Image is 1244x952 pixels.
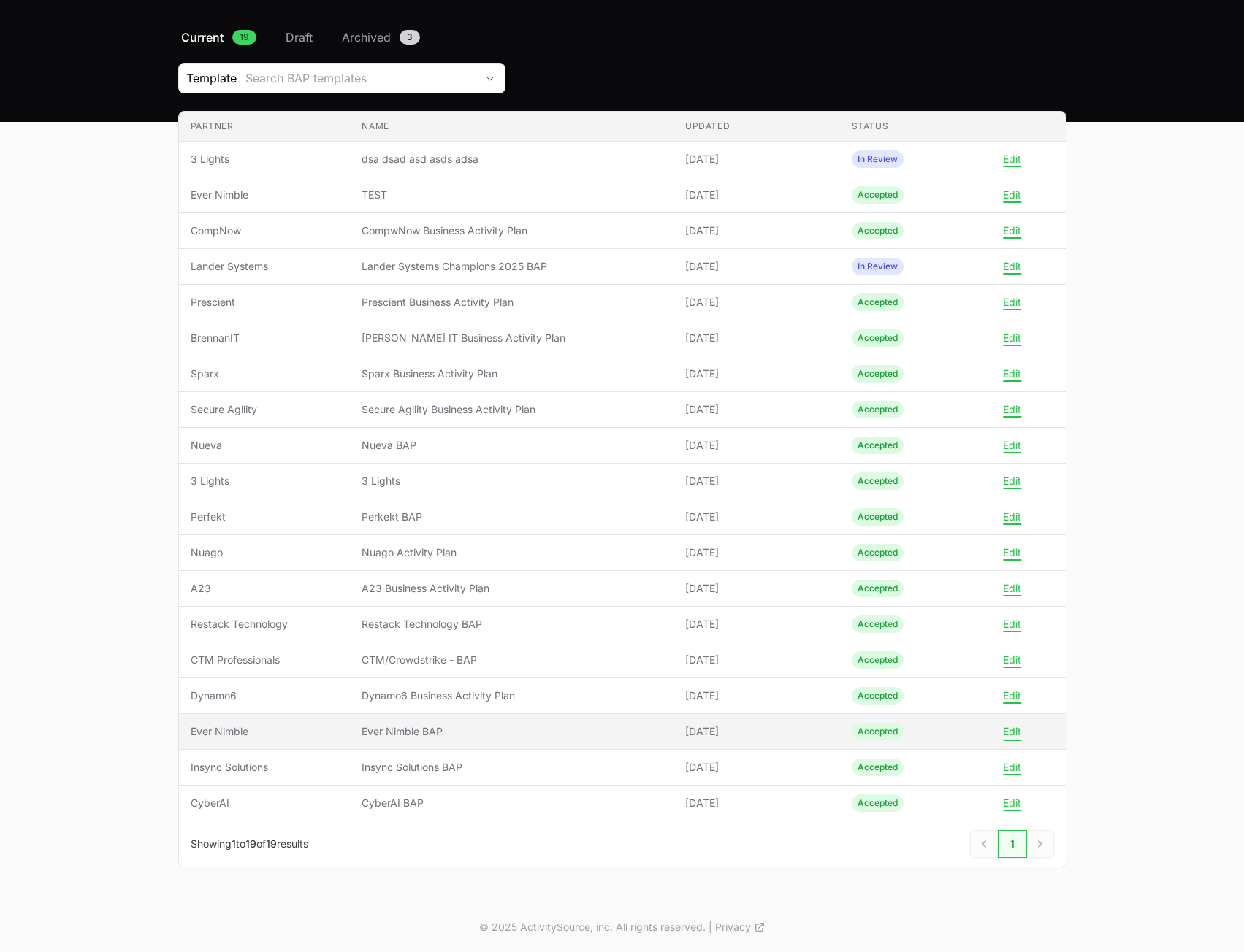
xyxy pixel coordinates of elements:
[362,152,662,166] span: dsa dsad asd asds adsa
[362,188,662,202] span: TEST
[685,259,828,274] span: [DATE]
[1003,653,1021,667] button: Edit
[362,223,662,238] span: CompwNow Business Activity Plan
[685,653,828,667] span: [DATE]
[191,760,339,775] span: Insync Solutions
[685,581,828,596] span: [DATE]
[191,796,339,810] span: CyberAI
[191,474,339,488] span: 3 Lights
[191,331,339,345] span: BrennanIT
[685,188,828,202] span: [DATE]
[685,545,828,560] span: [DATE]
[286,28,313,46] span: Draft
[350,112,673,142] th: Name
[685,796,828,810] span: [DATE]
[178,28,1066,46] nav: Business Activity Plan Navigation navigation
[1003,510,1021,523] button: Edit
[362,331,662,345] span: [PERSON_NAME] IT Business Activity Plan
[191,223,339,238] span: CompNow
[1003,188,1021,201] button: Edit
[1003,689,1021,702] button: Edit
[1003,439,1021,452] button: Edit
[191,581,339,596] span: A23
[191,653,339,667] span: CTM Professionals
[1003,403,1021,416] button: Edit
[191,295,339,310] span: Prescient
[362,295,662,310] span: Prescient Business Activity Plan
[191,724,339,739] span: Ever Nimble
[362,724,662,739] span: Ever Nimble BAP
[191,617,339,632] span: Restack Technology
[178,63,1066,93] section: Business Activity Plan Filters
[673,112,840,142] th: Updated
[362,366,662,381] span: Sparx Business Activity Plan
[685,366,828,381] span: [DATE]
[362,617,662,632] span: Restack Technology BAP
[362,259,662,274] span: Lander Systems Champions 2025 BAP
[362,760,662,775] span: Insync Solutions BAP
[362,688,662,703] span: Dynamo6 Business Activity Plan
[191,545,339,560] span: Nuago
[685,617,828,632] span: [DATE]
[685,474,828,488] span: [DATE]
[1003,224,1021,237] button: Edit
[840,112,1007,142] th: Status
[685,438,828,453] span: [DATE]
[362,796,662,810] span: CyberAI BAP
[1003,725,1021,738] button: Edit
[179,112,351,142] th: Partner
[362,402,662,417] span: Secure Agility Business Activity Plan
[266,837,277,850] span: 19
[709,920,712,934] span: |
[685,223,828,238] span: [DATE]
[191,366,339,381] span: Sparx
[685,688,828,703] span: [DATE]
[685,402,828,417] span: [DATE]
[178,28,259,46] a: Current19
[232,837,236,850] span: 1
[685,331,828,345] span: [DATE]
[1003,546,1021,559] button: Edit
[1003,296,1021,309] button: Edit
[1003,367,1021,380] button: Edit
[362,653,662,667] span: CTM/Crowdstrike - BAP
[178,111,1066,867] section: Business Activity Plan Submissions
[191,688,339,703] span: Dynamo6
[191,188,339,202] span: Ever Nimble
[283,28,316,46] a: Draft
[245,837,256,850] span: 19
[685,295,828,310] span: [DATE]
[191,510,339,524] span: Perfekt
[400,30,420,45] span: 3
[191,402,339,417] span: Secure Agility
[1003,153,1021,166] button: Edit
[685,724,828,739] span: [DATE]
[1003,260,1021,273] button: Edit
[1003,475,1021,488] button: Edit
[685,152,828,166] span: [DATE]
[1003,331,1021,345] button: Edit
[181,28,224,46] span: Current
[191,259,339,274] span: Lander Systems
[362,510,662,524] span: Perkekt BAP
[1003,796,1021,810] button: Edit
[362,474,662,488] span: 3 Lights
[362,438,662,453] span: Nueva BAP
[1003,582,1021,595] button: Edit
[1003,618,1021,631] button: Edit
[685,760,828,775] span: [DATE]
[179,69,237,87] span: Template
[232,30,256,45] span: 19
[191,837,308,851] p: Showing to of results
[245,69,476,87] div: Search BAP templates
[479,920,706,934] p: © 2025 ActivitySource, inc. All rights reserved.
[191,152,339,166] span: 3 Lights
[715,920,766,934] a: Privacy
[1003,761,1021,774] button: Edit
[998,830,1027,858] a: 1
[362,545,662,560] span: Nuago Activity Plan
[342,28,391,46] span: Archived
[237,64,505,93] button: Search BAP templates
[191,438,339,453] span: Nueva
[362,581,662,596] span: A23 Business Activity Plan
